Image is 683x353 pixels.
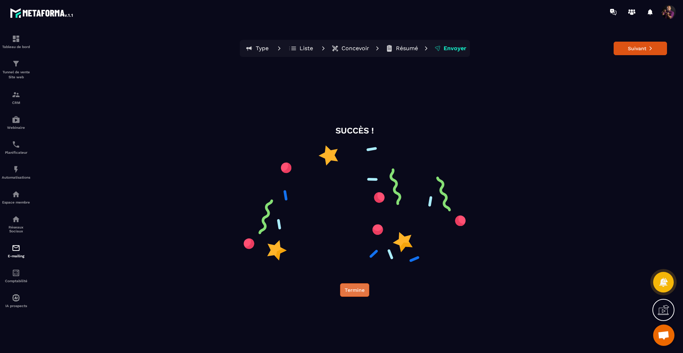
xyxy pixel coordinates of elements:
img: automations [12,190,20,199]
p: Liste [300,45,313,52]
a: emailemailE-mailing [2,238,30,263]
a: formationformationTableau de bord [2,29,30,54]
a: social-networksocial-networkRéseaux Sociaux [2,210,30,238]
p: IA prospects [2,304,30,308]
p: SUCCÈS ! [335,125,374,137]
button: Liste [285,41,317,56]
button: Concevoir [329,41,371,56]
button: Suivant [614,42,667,55]
button: Termine [340,283,369,297]
img: logo [10,6,74,19]
img: social-network [12,215,20,223]
p: Concevoir [341,45,369,52]
button: Résumé [383,41,420,56]
a: schedulerschedulerPlanificateur [2,135,30,160]
img: automations [12,294,20,302]
a: automationsautomationsAutomatisations [2,160,30,185]
p: Tunnel de vente Site web [2,70,30,80]
p: Réseaux Sociaux [2,225,30,233]
a: formationformationCRM [2,85,30,110]
p: Automatisations [2,175,30,179]
img: formation [12,59,20,68]
img: automations [12,165,20,174]
p: Envoyer [444,45,466,52]
p: Type [256,45,269,52]
p: E-mailing [2,254,30,258]
img: accountant [12,269,20,277]
p: Tableau de bord [2,45,30,49]
a: accountantaccountantComptabilité [2,263,30,288]
p: Comptabilité [2,279,30,283]
a: automationsautomationsWebinaire [2,110,30,135]
button: Envoyer [432,41,468,56]
p: CRM [2,101,30,105]
a: automationsautomationsEspace membre [2,185,30,210]
div: Ouvrir le chat [653,325,674,346]
a: formationformationTunnel de vente Site web [2,54,30,85]
p: Espace membre [2,200,30,204]
button: Type [241,41,273,56]
img: automations [12,115,20,124]
p: Webinaire [2,126,30,130]
img: scheduler [12,140,20,149]
img: formation [12,35,20,43]
p: Résumé [396,45,418,52]
img: email [12,244,20,252]
p: Planificateur [2,151,30,154]
img: formation [12,90,20,99]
